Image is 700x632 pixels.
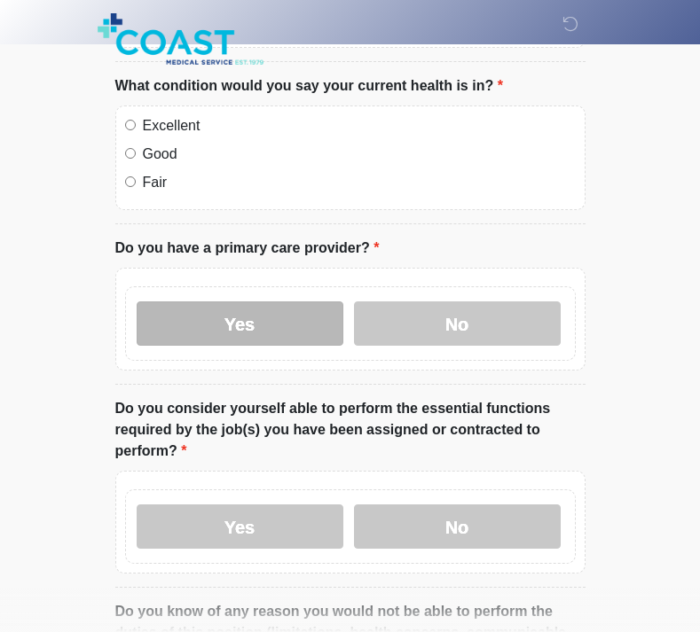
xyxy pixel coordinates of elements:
[115,238,380,259] label: Do you have a primary care provider?
[143,144,576,165] label: Good
[354,301,561,346] label: No
[125,120,136,130] input: Excellent
[354,504,561,549] label: No
[115,75,503,97] label: What condition would you say your current health is in?
[143,115,576,137] label: Excellent
[115,398,586,462] label: Do you consider yourself able to perform the essential functions required by the job(s) you have ...
[137,504,343,549] label: Yes
[125,176,136,187] input: Fair
[137,301,343,346] label: Yes
[125,148,136,159] input: Good
[98,13,264,65] img: Coast Medical Service Logo
[143,172,576,193] label: Fair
